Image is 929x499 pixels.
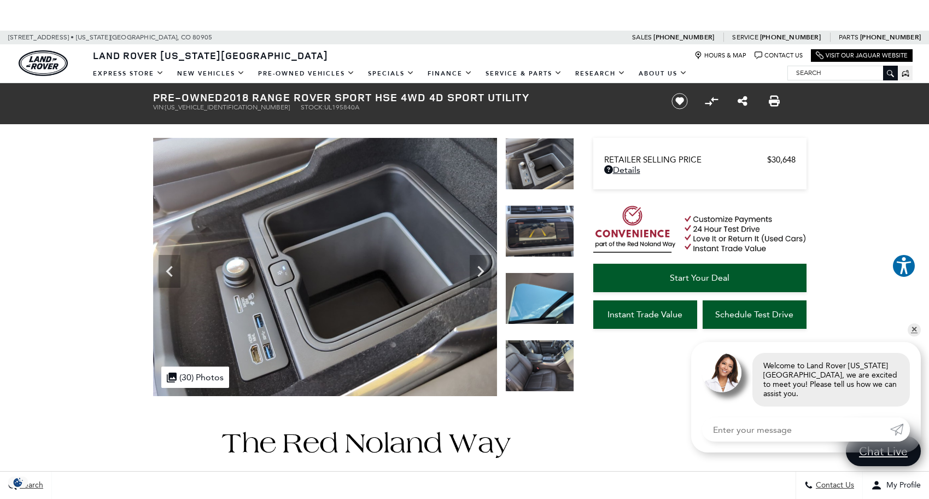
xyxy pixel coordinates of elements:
img: Used 2018 White Land Rover HSE image 22 [505,340,574,392]
div: Welcome to Land Rover [US_STATE][GEOGRAPHIC_DATA], we are excited to meet you! Please tell us how... [752,353,910,407]
a: [PHONE_NUMBER] [860,33,921,42]
a: Specials [361,64,421,83]
img: Used 2018 White Land Rover HSE image 19 [153,138,497,397]
a: Submit [890,417,910,442]
img: Opt-Out Icon [5,477,31,488]
div: Previous [159,255,180,288]
nav: Main Navigation [86,64,694,83]
a: land-rover [19,50,68,76]
a: Share this Pre-Owned 2018 Range Rover Sport HSE 4WD 4D Sport Utility [738,95,747,108]
a: Start Your Deal [593,264,807,292]
a: Hours & Map [694,51,746,60]
button: Open user profile menu [863,472,929,499]
span: Parts [839,33,858,41]
span: Service [732,33,758,41]
span: CO [181,31,191,44]
a: Print this Pre-Owned 2018 Range Rover Sport HSE 4WD 4D Sport Utility [769,95,780,108]
input: Enter your message [702,417,890,442]
input: Search [788,66,897,79]
a: Visit Our Jaguar Website [816,51,908,60]
button: Compare Vehicle [703,93,720,109]
img: Used 2018 White Land Rover HSE image 20 [505,205,574,257]
a: Finance [421,64,479,83]
span: VIN: [153,103,165,111]
a: EXPRESS STORE [86,64,171,83]
button: Save vehicle [668,92,692,110]
a: [STREET_ADDRESS] • [US_STATE][GEOGRAPHIC_DATA], CO 80905 [8,33,212,41]
a: Retailer Selling Price $30,648 [604,155,796,165]
h1: 2018 Range Rover Sport HSE 4WD 4D Sport Utility [153,91,653,103]
aside: Accessibility Help Desk [892,254,916,280]
a: [PHONE_NUMBER] [760,33,821,42]
a: Contact Us [755,51,803,60]
span: [STREET_ADDRESS] • [8,31,74,44]
strong: Pre-Owned [153,90,223,105]
button: Explore your accessibility options [892,254,916,278]
a: New Vehicles [171,64,252,83]
div: (30) Photos [161,367,229,388]
a: Land Rover [US_STATE][GEOGRAPHIC_DATA] [86,49,335,62]
span: Land Rover [US_STATE][GEOGRAPHIC_DATA] [93,49,328,62]
span: Retailer Selling Price [604,155,767,165]
span: [US_VEHICLE_IDENTIFICATION_NUMBER] [165,103,290,111]
a: [PHONE_NUMBER] [653,33,714,42]
a: Service & Parts [479,64,569,83]
a: Research [569,64,632,83]
a: Details [604,165,796,175]
span: 80905 [192,31,212,44]
img: Land Rover [19,50,68,76]
div: Next [470,255,492,288]
span: Contact Us [813,481,854,490]
span: Stock: [301,103,324,111]
a: Schedule Test Drive [703,300,807,329]
span: Start Your Deal [670,272,729,283]
img: Used 2018 White Land Rover HSE image 19 [505,138,574,190]
section: Click to Open Cookie Consent Modal [5,477,31,488]
span: UL195840A [324,103,359,111]
span: $30,648 [767,155,796,165]
a: Pre-Owned Vehicles [252,64,361,83]
span: Instant Trade Value [607,309,682,320]
img: Agent profile photo [702,353,741,392]
a: Instant Trade Value [593,300,697,329]
span: My Profile [882,481,921,490]
span: [US_STATE][GEOGRAPHIC_DATA], [76,31,179,44]
span: Schedule Test Drive [715,309,793,320]
img: Used 2018 White Land Rover HSE image 21 [505,272,574,324]
a: About Us [632,64,694,83]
